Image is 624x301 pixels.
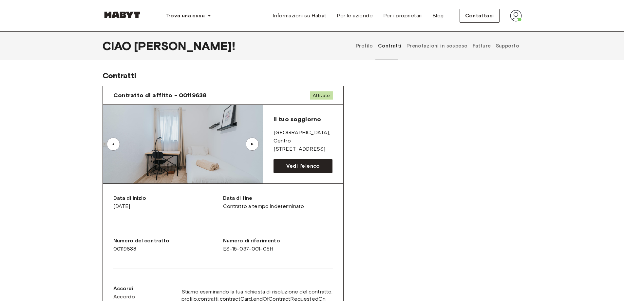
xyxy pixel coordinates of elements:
[378,9,427,22] a: Per i proprietari
[496,43,519,49] font: Supporto
[223,246,274,252] font: ES-15-037-001-05H
[337,12,373,19] font: Per le aziende
[223,203,304,209] font: Contratto a tempo indeterminato
[274,129,329,136] font: [GEOGRAPHIC_DATA]
[113,293,135,300] font: Accordo
[383,12,422,19] font: Per i proprietari
[356,43,373,49] font: Profilo
[223,237,280,244] font: Numero di riferimento
[181,289,333,295] font: Stiamo esaminando la tua richiesta di risoluzione del contratto.
[113,92,207,99] font: Contratto di affitto - 00119638
[465,12,494,19] font: Contattaci
[331,9,378,22] a: Per le aziende
[378,43,402,49] font: Contratti
[113,203,130,209] font: [DATE]
[473,43,491,49] font: Fatture
[286,163,320,169] font: Vedi l'elenco
[274,116,321,123] font: Il tuo soggiorno
[113,285,133,292] font: Accordi
[113,195,146,201] font: Data di inizio
[103,105,263,183] img: Immagine della stanza
[113,237,170,244] font: Numero del contratto
[313,93,330,98] font: Attivato
[268,9,331,22] a: Informazioni su Habyt
[110,142,115,146] font: ▲
[103,39,132,53] font: CIAO
[250,142,255,146] font: ▲
[134,39,232,53] font: [PERSON_NAME]
[165,12,205,19] font: Trova una casa
[232,39,235,53] font: !
[113,246,136,252] font: 00119638
[427,9,449,22] a: Blog
[273,12,326,19] font: Informazioni su Habyt
[460,9,500,23] button: Contattaci
[274,159,333,173] a: Vedi l'elenco
[432,12,444,19] font: Blog
[103,71,136,80] font: Contratti
[160,9,217,22] button: Trova una casa
[103,11,142,18] img: Abitudine
[113,293,135,301] a: Accordo
[223,195,253,201] font: Data di fine
[407,43,468,49] font: Prenotazioni in sospeso
[353,31,521,60] div: schede del profilo utente
[510,10,522,22] img: avatar
[274,146,325,152] font: [STREET_ADDRESS]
